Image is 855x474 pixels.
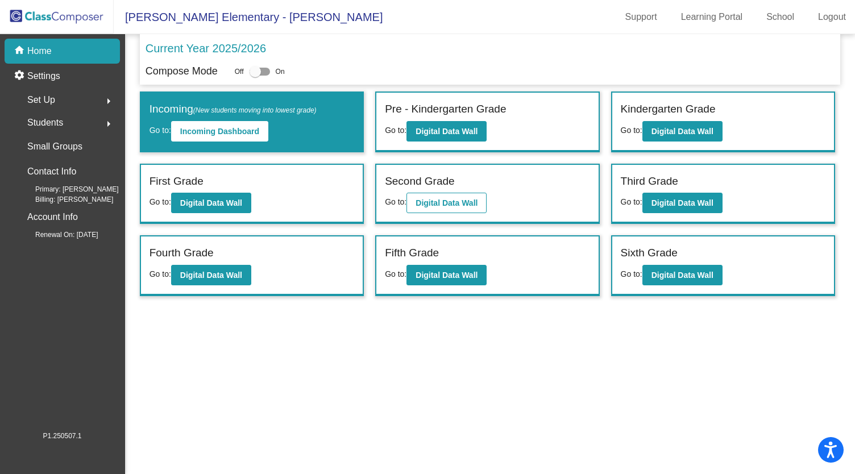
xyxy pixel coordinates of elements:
label: Third Grade [621,173,678,190]
label: Incoming [150,101,317,118]
span: Go to: [621,269,642,278]
p: Home [27,44,52,58]
span: Go to: [150,269,171,278]
button: Digital Data Wall [171,193,251,213]
span: Students [27,115,63,131]
a: Logout [809,8,855,26]
label: Fourth Grade [150,245,214,261]
button: Digital Data Wall [642,193,723,213]
b: Digital Data Wall [180,271,242,280]
span: Go to: [621,197,642,206]
button: Incoming Dashboard [171,121,268,142]
span: Go to: [621,126,642,135]
label: Pre - Kindergarten Grade [385,101,506,118]
b: Incoming Dashboard [180,127,259,136]
span: Off [235,66,244,77]
b: Digital Data Wall [180,198,242,207]
p: Account Info [27,209,78,225]
b: Digital Data Wall [416,198,478,207]
span: Go to: [150,126,171,135]
button: Digital Data Wall [406,121,487,142]
label: Fifth Grade [385,245,439,261]
b: Digital Data Wall [651,127,713,136]
mat-icon: settings [14,69,27,83]
p: Current Year 2025/2026 [146,40,266,57]
label: First Grade [150,173,204,190]
p: Contact Info [27,164,76,180]
span: Billing: [PERSON_NAME] [17,194,113,205]
span: Go to: [385,197,406,206]
b: Digital Data Wall [416,271,478,280]
label: Kindergarten Grade [621,101,716,118]
p: Small Groups [27,139,82,155]
span: [PERSON_NAME] Elementary - [PERSON_NAME] [114,8,383,26]
b: Digital Data Wall [416,127,478,136]
mat-icon: arrow_right [102,117,115,131]
button: Digital Data Wall [642,265,723,285]
span: (New students moving into lowest grade) [193,106,317,114]
button: Digital Data Wall [406,265,487,285]
span: Go to: [385,269,406,278]
label: Sixth Grade [621,245,678,261]
mat-icon: home [14,44,27,58]
span: Renewal On: [DATE] [17,230,98,240]
p: Settings [27,69,60,83]
span: Primary: [PERSON_NAME] [17,184,119,194]
button: Digital Data Wall [406,193,487,213]
mat-icon: arrow_right [102,94,115,108]
span: Set Up [27,92,55,108]
b: Digital Data Wall [651,271,713,280]
span: Go to: [150,197,171,206]
button: Digital Data Wall [642,121,723,142]
span: On [276,66,285,77]
span: Go to: [385,126,406,135]
p: Compose Mode [146,64,218,79]
b: Digital Data Wall [651,198,713,207]
a: Support [616,8,666,26]
a: Learning Portal [672,8,752,26]
button: Digital Data Wall [171,265,251,285]
label: Second Grade [385,173,455,190]
a: School [757,8,803,26]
